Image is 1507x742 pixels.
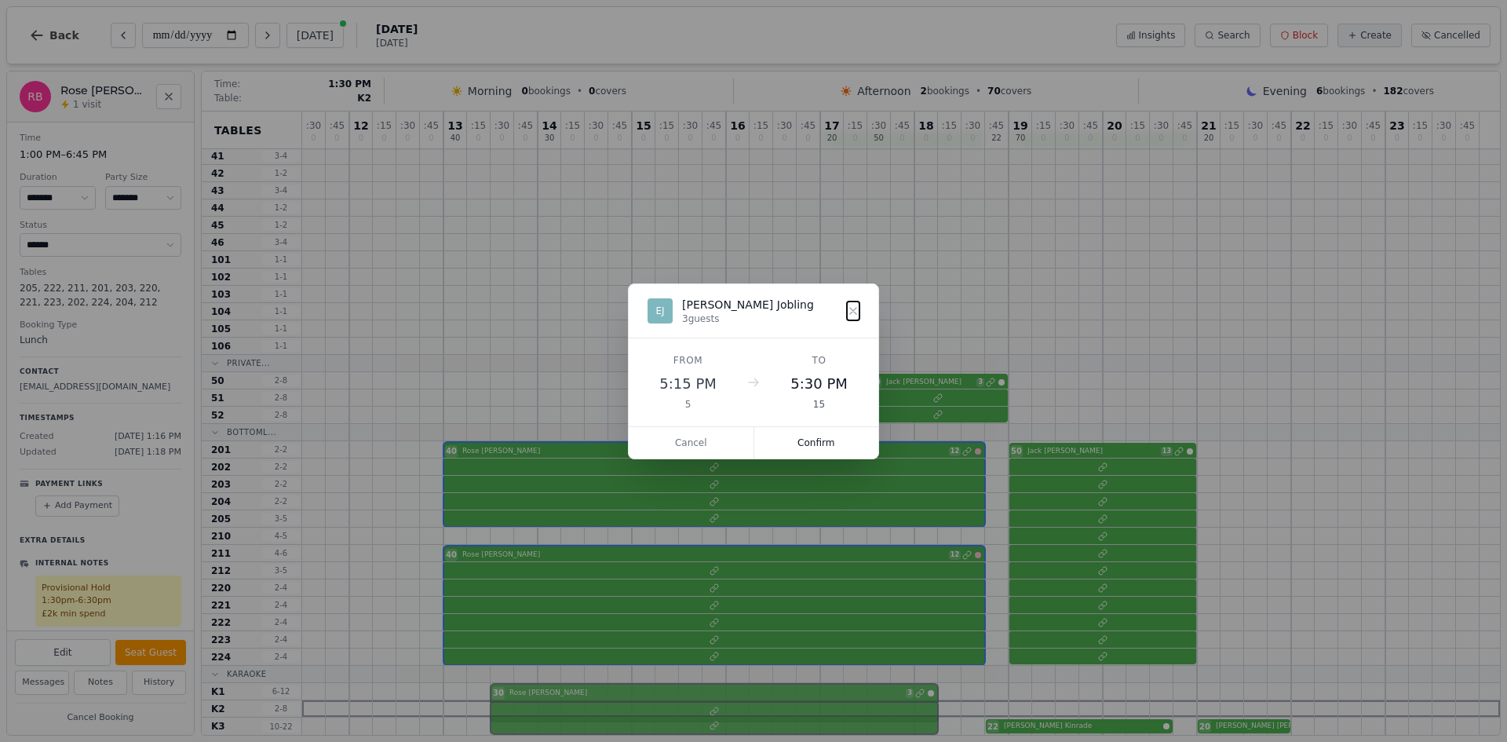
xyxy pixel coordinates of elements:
[754,427,879,459] button: Confirm
[682,297,814,313] div: [PERSON_NAME] Jobling
[648,373,728,395] div: 5:15 PM
[779,373,859,395] div: 5:30 PM
[648,298,673,323] div: EJ
[648,354,728,367] div: From
[779,354,859,367] div: To
[648,398,728,411] div: 5
[629,427,754,459] button: Cancel
[682,313,814,325] div: 3 guests
[779,398,859,411] div: 15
